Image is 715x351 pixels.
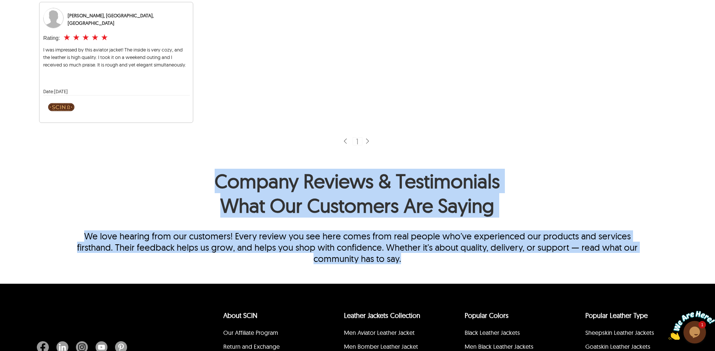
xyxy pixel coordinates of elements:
[668,304,715,340] iframe: chat widget
[43,34,60,42] div: Rating:
[68,230,647,264] p: We love hearing from our customers! Every review you see here comes from real people who’ve exper...
[223,343,280,350] a: Return and Exchange
[91,34,99,41] label: 4 rating
[585,329,654,336] a: Sheepskin Leather Jackets
[222,327,314,341] li: Our Affiliate Program
[101,34,108,41] label: 5 rating
[68,12,189,27] div: [PERSON_NAME], [GEOGRAPHIC_DATA], [GEOGRAPHIC_DATA]
[465,311,509,320] a: popular leather jacket colors
[584,327,676,341] li: Sheepskin Leather Jackets
[343,327,434,341] li: Men Aviator Leather Jacket
[43,88,68,94] span: Date: [DATE]
[43,8,64,28] img: User
[342,138,348,145] img: sprite-icon
[48,99,74,115] img: SCIN
[344,343,418,350] a: Men Bomber Leather Jacket
[585,311,648,320] a: Popular Leather Type
[465,343,533,350] a: Men Black Leather Jackets
[364,138,370,145] img: sprite-icon
[43,47,186,68] span: I was impressed by this aviator jacket! The inside is very cozy, and the leather is high quality....
[353,137,362,145] div: 1
[73,34,80,41] label: 2 rating
[465,329,520,336] a: Black Leather Jackets
[223,311,258,320] a: About SCIN
[63,34,71,41] label: 1 rating
[464,327,555,341] li: Black Leather Jackets
[344,311,420,320] a: Leather Jackets Collection
[585,343,650,350] a: Goatskin Leather Jackets
[344,329,415,336] a: Men Aviator Leather Jacket
[68,169,647,221] h1: Company Reviews & Testimonials What Our Customers Are Saying
[82,34,89,41] label: 3 rating
[223,329,278,336] a: Our Affiliate Program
